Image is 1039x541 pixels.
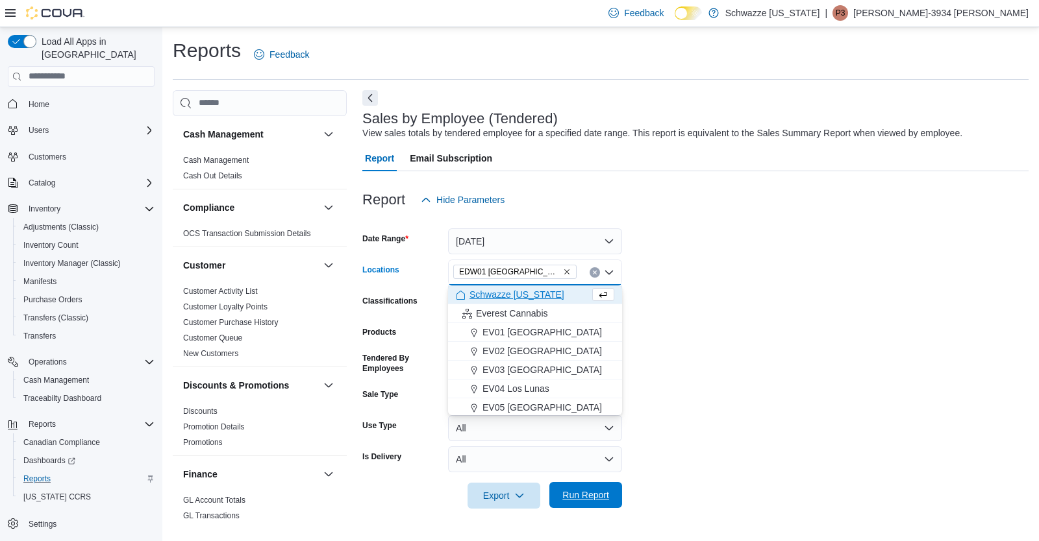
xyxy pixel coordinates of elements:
span: EV02 [GEOGRAPHIC_DATA] [482,344,602,357]
label: Locations [362,265,399,275]
button: Finance [321,466,336,482]
span: Cash Out Details [183,171,242,181]
span: EV03 [GEOGRAPHIC_DATA] [482,363,602,376]
button: Clear input [590,267,600,278]
button: EV05 [GEOGRAPHIC_DATA] [448,398,622,417]
a: Promotions [183,438,223,447]
span: Catalog [23,175,155,191]
p: | [825,5,827,21]
span: Manifests [23,276,56,287]
button: Reports [23,416,61,432]
span: Dashboards [23,455,75,466]
button: Transfers [13,327,160,345]
span: EV01 [GEOGRAPHIC_DATA] [482,326,602,339]
span: Canadian Compliance [23,437,100,448]
button: All [448,415,622,441]
img: Cova [26,6,84,19]
span: Customer Queue [183,333,242,343]
button: Canadian Compliance [13,433,160,451]
input: Dark Mode [675,6,702,20]
button: Traceabilty Dashboard [13,389,160,407]
button: Run Report [549,482,622,508]
a: Home [23,97,55,112]
a: Customers [23,149,71,165]
button: Export [468,483,540,509]
span: Settings [23,515,155,531]
span: Catalog [29,178,55,188]
a: GL Transactions [183,511,240,520]
button: Users [23,123,54,138]
span: Cash Management [183,155,249,165]
span: Feedback [624,6,664,19]
button: Close list of options [604,267,614,278]
span: Hide Parameters [436,193,505,206]
span: Customer Activity List [183,286,258,296]
a: Cash Management [18,372,94,388]
button: Inventory [3,200,160,218]
button: Settings [3,514,160,533]
a: Settings [23,516,62,532]
span: Email Subscription [410,145,492,171]
label: Classifications [362,296,418,306]
h3: Compliance [183,201,234,214]
span: Reports [23,474,51,484]
span: Transfers [18,328,155,344]
button: Finance [183,468,318,481]
button: [US_STATE] CCRS [13,488,160,506]
label: Date Range [362,234,408,244]
button: All [448,446,622,472]
button: Inventory [23,201,66,217]
label: Products [362,327,396,337]
span: Operations [29,357,67,367]
div: Customer [173,283,347,367]
span: Inventory [29,204,60,214]
span: Cash Management [23,375,89,385]
a: Discounts [183,407,218,416]
span: Washington CCRS [18,489,155,505]
a: Adjustments (Classic) [18,219,104,235]
button: [DATE] [448,228,622,254]
span: Dashboards [18,453,155,468]
a: Manifests [18,274,62,289]
span: EV05 [GEOGRAPHIC_DATA] [482,401,602,414]
span: Users [23,123,155,138]
label: Tendered By Employees [362,353,443,374]
span: Cash Management [18,372,155,388]
span: Manifests [18,274,155,289]
div: Cash Management [173,152,347,189]
span: [US_STATE] CCRS [23,492,91,502]
span: EV04 Los Lunas [482,382,549,395]
button: Customer [321,258,336,273]
span: Inventory Manager (Classic) [23,258,121,269]
div: Finance [173,492,347,529]
a: Purchase Orders [18,292,88,307]
button: EV01 [GEOGRAPHIC_DATA] [448,323,622,342]
span: Reports [18,471,155,487]
span: Purchase Orders [23,295,82,305]
button: Home [3,95,160,114]
span: Adjustments (Classic) [18,219,155,235]
a: Inventory Manager (Classic) [18,256,126,271]
a: Customer Purchase History [183,318,279,327]
span: Schwazze [US_STATE] [469,288,564,301]
h1: Reports [173,38,241,64]
button: Reports [13,470,160,488]
label: Sale Type [362,389,398,400]
a: [US_STATE] CCRS [18,489,96,505]
h3: Discounts & Promotions [183,379,289,392]
span: Report [365,145,394,171]
button: Purchase Orders [13,291,160,309]
a: Inventory Count [18,237,84,253]
a: GL Account Totals [183,496,245,505]
span: Operations [23,354,155,370]
h3: Cash Management [183,128,264,141]
button: Cash Management [183,128,318,141]
a: Transfers (Classic) [18,310,94,326]
button: Operations [3,353,160,371]
button: Adjustments (Classic) [13,218,160,236]
span: Everest Cannabis [476,307,548,320]
button: Remove EDW01 Farmington from selection in this group [563,268,571,276]
span: GL Account Totals [183,495,245,505]
a: Transfers [18,328,61,344]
